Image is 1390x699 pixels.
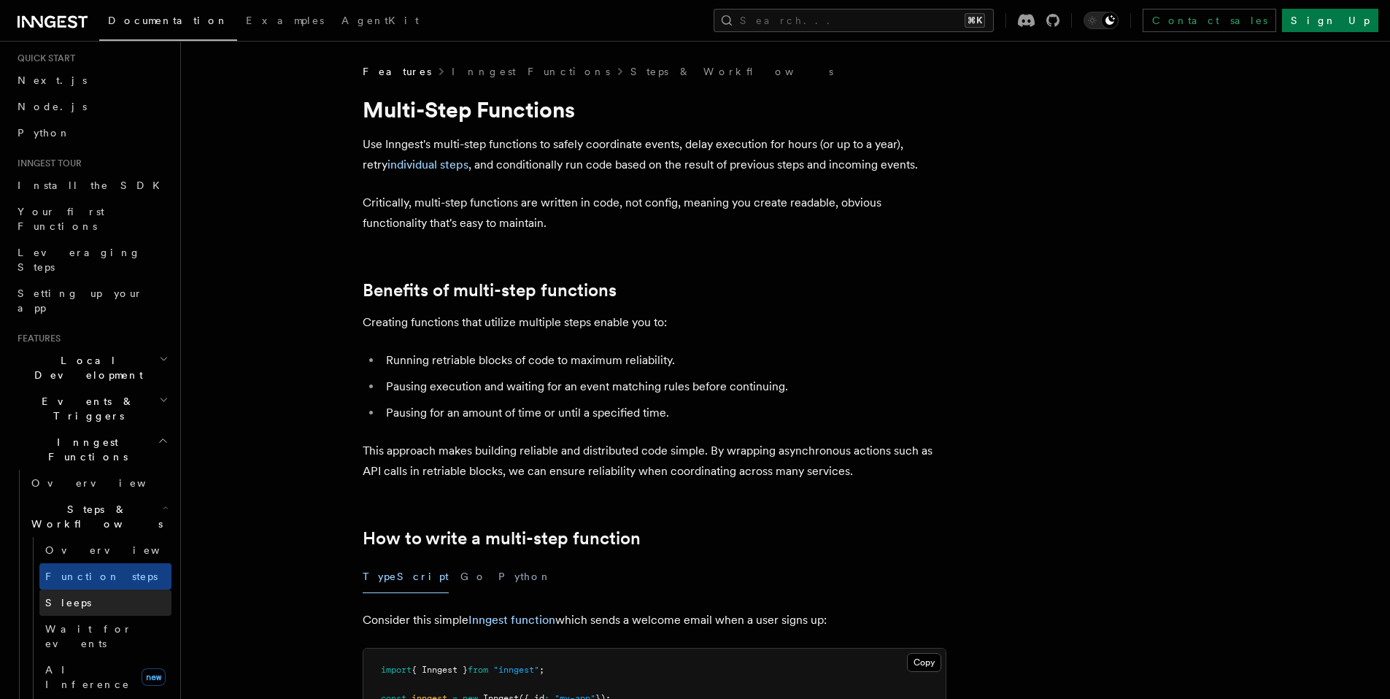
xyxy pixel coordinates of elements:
button: Copy [907,653,941,672]
span: new [142,668,166,686]
a: Examples [237,4,333,39]
a: Node.js [12,93,171,120]
a: individual steps [387,158,468,171]
a: Python [12,120,171,146]
button: Go [460,560,487,593]
span: AgentKit [341,15,419,26]
p: This approach makes building reliable and distributed code simple. By wrapping asynchronous actio... [363,441,946,482]
a: Setting up your app [12,280,171,321]
a: Contact sales [1143,9,1276,32]
span: import [381,665,412,675]
a: How to write a multi-step function [363,528,641,549]
span: from [468,665,488,675]
a: Your first Functions [12,198,171,239]
span: "inngest" [493,665,539,675]
a: Benefits of multi-step functions [363,280,617,301]
span: Your first Functions [18,206,104,232]
p: Creating functions that utilize multiple steps enable you to: [363,312,946,333]
li: Pausing for an amount of time or until a specified time. [382,403,946,423]
span: Install the SDK [18,179,169,191]
button: Inngest Functions [12,429,171,470]
a: Function steps [39,563,171,590]
a: AgentKit [333,4,428,39]
a: Steps & Workflows [630,64,833,79]
a: Leveraging Steps [12,239,171,280]
span: Python [18,127,71,139]
kbd: ⌘K [965,13,985,28]
span: Overview [31,477,182,489]
span: Events & Triggers [12,394,159,423]
a: Documentation [99,4,237,41]
span: AI Inference [45,664,130,690]
span: Wait for events [45,623,132,649]
span: Inngest Functions [12,435,158,464]
button: Steps & Workflows [26,496,171,537]
span: Local Development [12,353,159,382]
span: Overview [45,544,196,556]
a: Wait for events [39,616,171,657]
span: ; [539,665,544,675]
a: Inngest function [468,613,555,627]
button: Python [498,560,552,593]
a: Sleeps [39,590,171,616]
span: Examples [246,15,324,26]
button: Events & Triggers [12,388,171,429]
span: Setting up your app [18,287,143,314]
a: Overview [26,470,171,496]
span: Leveraging Steps [18,247,141,273]
span: Next.js [18,74,87,86]
button: Local Development [12,347,171,388]
span: Node.js [18,101,87,112]
button: Search...⌘K [714,9,994,32]
a: Overview [39,537,171,563]
span: { Inngest } [412,665,468,675]
span: Function steps [45,571,158,582]
button: TypeScript [363,560,449,593]
a: Next.js [12,67,171,93]
h1: Multi-Step Functions [363,96,946,123]
a: AI Inferencenew [39,657,171,698]
p: Consider this simple which sends a welcome email when a user signs up: [363,610,946,630]
a: Install the SDK [12,172,171,198]
li: Running retriable blocks of code to maximum reliability. [382,350,946,371]
span: Documentation [108,15,228,26]
span: Steps & Workflows [26,502,163,531]
span: Sleeps [45,597,91,609]
button: Toggle dark mode [1084,12,1119,29]
p: Use Inngest's multi-step functions to safely coordinate events, delay execution for hours (or up ... [363,134,946,175]
p: Critically, multi-step functions are written in code, not config, meaning you create readable, ob... [363,193,946,233]
span: Features [12,333,61,344]
a: Sign Up [1282,9,1378,32]
span: Inngest tour [12,158,82,169]
li: Pausing execution and waiting for an event matching rules before continuing. [382,376,946,397]
a: Inngest Functions [452,64,610,79]
span: Features [363,64,431,79]
span: Quick start [12,53,75,64]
